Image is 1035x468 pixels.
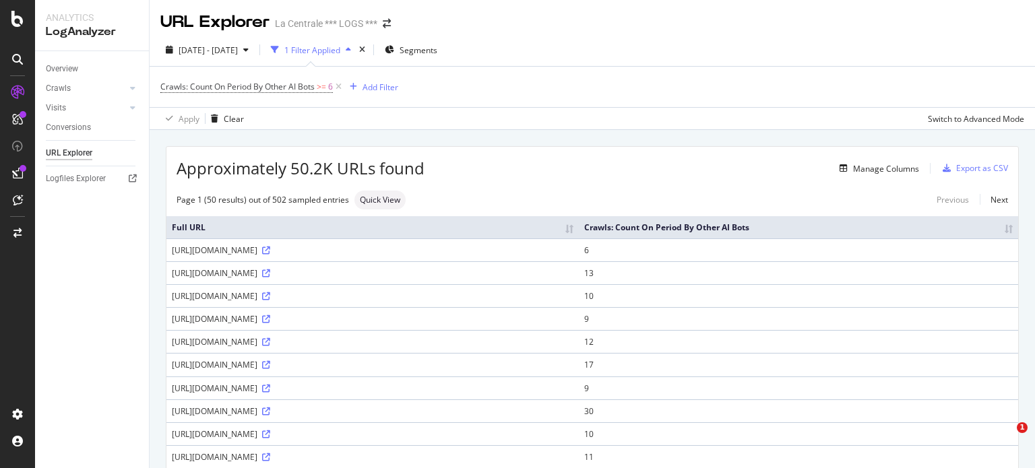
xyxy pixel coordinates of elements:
div: [URL][DOMAIN_NAME] [172,313,573,325]
div: times [356,43,368,57]
span: [DATE] - [DATE] [179,44,238,56]
div: Logfiles Explorer [46,172,106,186]
div: [URL][DOMAIN_NAME] [172,382,573,394]
button: 1 Filter Applied [265,39,356,61]
a: Crawls [46,81,126,96]
a: Logfiles Explorer [46,172,139,186]
div: Export as CSV [956,162,1008,174]
div: Apply [179,113,199,125]
button: [DATE] - [DATE] [160,39,254,61]
div: Switch to Advanced Mode [928,113,1024,125]
span: Segments [400,44,437,56]
span: 1 [1017,422,1028,433]
div: [URL][DOMAIN_NAME] [172,290,573,302]
td: 9 [579,376,1018,399]
td: 10 [579,422,1018,445]
button: Apply [160,108,199,129]
div: Page 1 (50 results) out of 502 sampled entries [177,194,349,205]
div: Visits [46,101,66,115]
th: Full URL: activate to sort column ascending [166,216,579,238]
button: Export as CSV [937,158,1008,179]
span: Crawls: Count On Period By Other AI Bots [160,81,315,92]
button: Add Filter [344,79,398,95]
a: Visits [46,101,126,115]
div: arrow-right-arrow-left [383,19,391,28]
button: Manage Columns [834,160,919,176]
div: Analytics [46,11,138,24]
td: 17 [579,353,1018,376]
td: 13 [579,261,1018,284]
div: [URL][DOMAIN_NAME] [172,336,573,347]
a: Overview [46,62,139,76]
div: [URL][DOMAIN_NAME] [172,267,573,279]
div: neutral label [354,191,406,209]
td: 9 [579,307,1018,330]
td: 11 [579,445,1018,468]
span: Approximately 50.2K URLs found [177,157,425,180]
div: URL Explorer [46,146,92,160]
div: Add Filter [363,81,398,93]
td: 10 [579,284,1018,307]
span: >= [317,81,326,92]
a: Next [980,190,1008,209]
button: Switch to Advanced Mode [922,108,1024,129]
td: 30 [579,399,1018,422]
div: Clear [224,113,244,125]
td: 12 [579,330,1018,353]
div: Overview [46,62,78,76]
div: [URL][DOMAIN_NAME] [172,451,573,463]
div: Manage Columns [853,163,919,174]
div: 1 Filter Applied [284,44,340,56]
div: LogAnalyzer [46,24,138,40]
span: 6 [328,77,333,96]
th: Crawls: Count On Period By Other AI Bots: activate to sort column ascending [579,216,1018,238]
div: [URL][DOMAIN_NAME] [172,359,573,370]
span: Quick View [360,196,400,204]
td: 6 [579,238,1018,261]
div: [URL][DOMAIN_NAME] [172,405,573,417]
button: Clear [206,108,244,129]
iframe: Intercom live chat [989,422,1022,455]
div: [URL][DOMAIN_NAME] [172,428,573,440]
a: Conversions [46,121,139,135]
div: URL Explorer [160,11,270,34]
div: [URL][DOMAIN_NAME] [172,244,573,256]
div: Crawls [46,81,71,96]
div: Conversions [46,121,91,135]
button: Segments [379,39,443,61]
a: URL Explorer [46,146,139,160]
